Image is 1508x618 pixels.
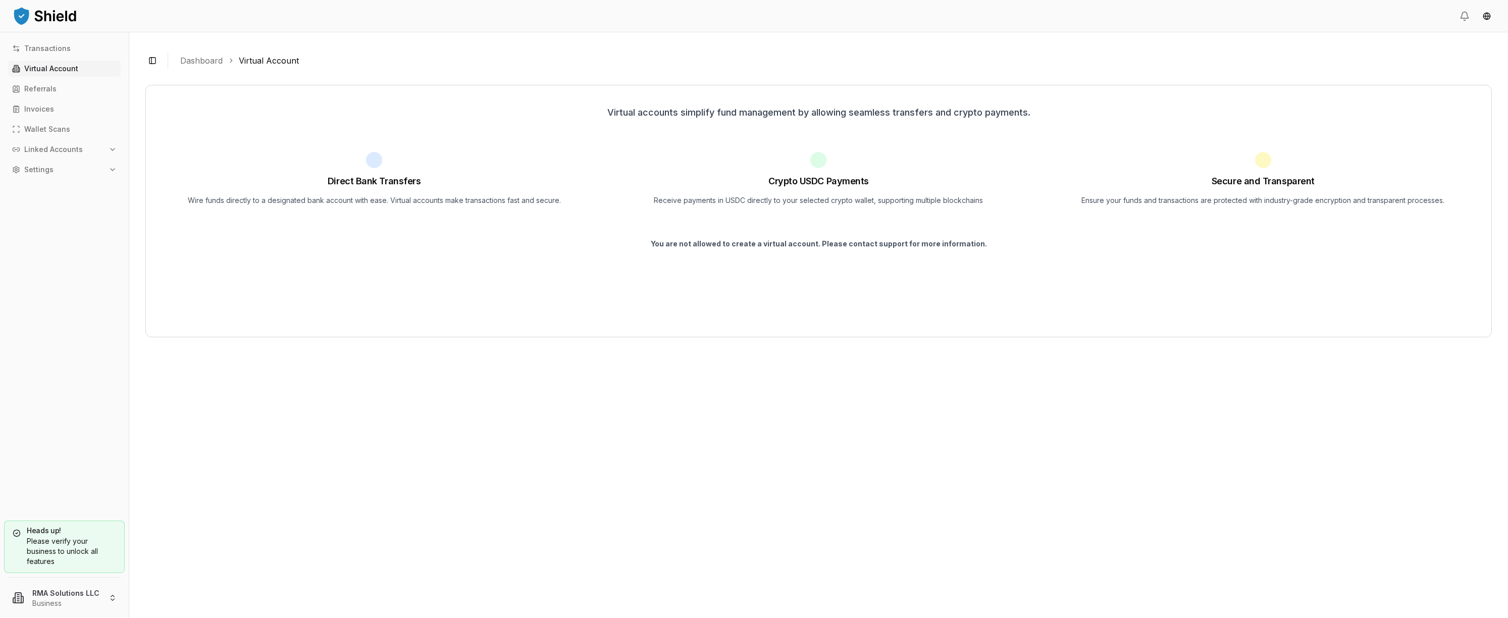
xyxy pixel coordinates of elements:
[32,598,100,608] p: Business
[158,106,1479,120] p: Virtual accounts simplify fund management by allowing seamless transfers and crypto payments.
[654,194,983,207] p: Receive payments in USDC directly to your selected crypto wallet, supporting multiple blockchains
[188,194,561,207] p: Wire funds directly to a designated bank account with ease. Virtual accounts make transactions fa...
[24,166,54,173] p: Settings
[24,146,83,153] p: Linked Accounts
[328,174,421,188] h1: Direct Bank Transfers
[8,40,121,57] a: Transactions
[8,141,121,158] button: Linked Accounts
[13,527,116,534] h5: Heads up!
[877,239,987,248] span: support for more information.
[1081,194,1444,207] p: Ensure your funds and transactions are protected with industry-grade encryption and transparent p...
[1212,174,1315,188] h1: Secure and Transparent
[13,536,116,566] div: Please verify your business to unlock all features
[651,239,849,248] span: You are not allowed to create a virtual account. Please
[4,582,125,614] button: RMA Solutions LLCBusiness
[768,174,869,188] h1: Crypto USDC Payments
[8,81,121,97] a: Referrals
[24,65,78,72] p: Virtual Account
[8,121,121,137] a: Wallet Scans
[8,101,121,117] a: Invoices
[180,55,1484,67] nav: breadcrumb
[4,521,125,573] a: Heads up!Please verify your business to unlock all features
[12,6,78,26] img: ShieldPay Logo
[239,55,299,67] a: Virtual Account
[180,55,223,67] a: Dashboard
[24,106,54,113] p: Invoices
[24,85,57,92] p: Referrals
[24,45,71,52] p: Transactions
[8,61,121,77] a: Virtual Account
[8,162,121,178] button: Settings
[32,588,100,598] p: RMA Solutions LLC
[24,126,70,133] p: Wallet Scans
